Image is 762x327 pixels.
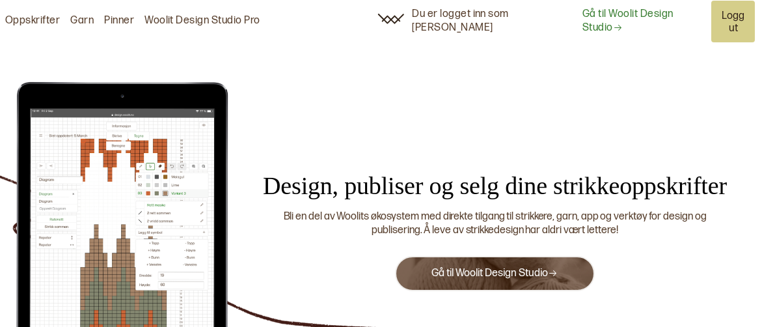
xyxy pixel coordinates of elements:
div: Bli en del av Woolits økosystem med direkte tilgang til strikkere, garn, app og verktøy for desig... [259,210,731,238]
a: Garn [70,14,94,28]
a: Woolit Design Studio Pro [144,14,260,28]
button: Gå til Woolit Design Studio [395,256,594,291]
a: Gå til Woolit Design Studio [582,8,703,35]
button: Logg ut [711,1,755,42]
div: Design, publiser og selg dine strikkeoppskrifter [243,170,747,202]
a: Oppskrifter [5,14,60,28]
a: Gå til Woolit Design Studio [431,267,558,279]
img: Woolit ikon [377,14,404,24]
a: Pinner [104,14,134,28]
